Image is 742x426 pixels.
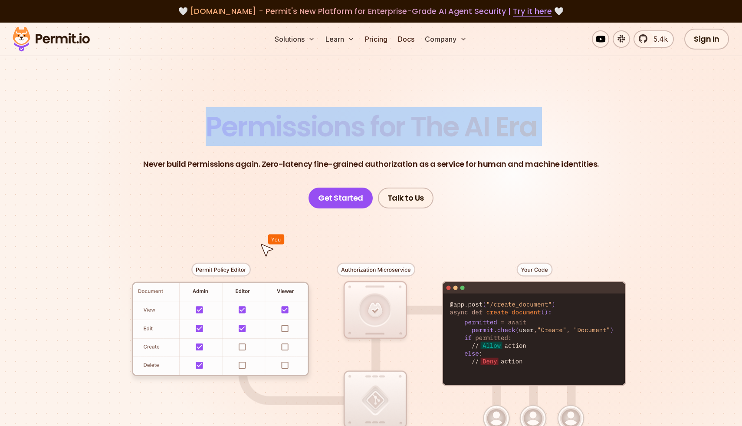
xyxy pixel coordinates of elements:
p: Never build Permissions again. Zero-latency fine-grained authorization as a service for human and... [143,158,599,170]
span: 5.4k [648,34,668,44]
div: 🤍 🤍 [21,5,721,17]
span: [DOMAIN_NAME] - Permit's New Platform for Enterprise-Grade AI Agent Security | [190,6,552,17]
button: Learn [322,30,358,48]
a: Get Started [309,188,373,208]
button: Solutions [271,30,318,48]
img: Permit logo [9,24,94,54]
a: Talk to Us [378,188,433,208]
a: Sign In [684,29,729,50]
button: Company [421,30,470,48]
a: Docs [394,30,418,48]
a: Pricing [361,30,391,48]
span: Permissions for The AI Era [206,107,536,146]
a: 5.4k [634,30,674,48]
a: Try it here [513,6,552,17]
